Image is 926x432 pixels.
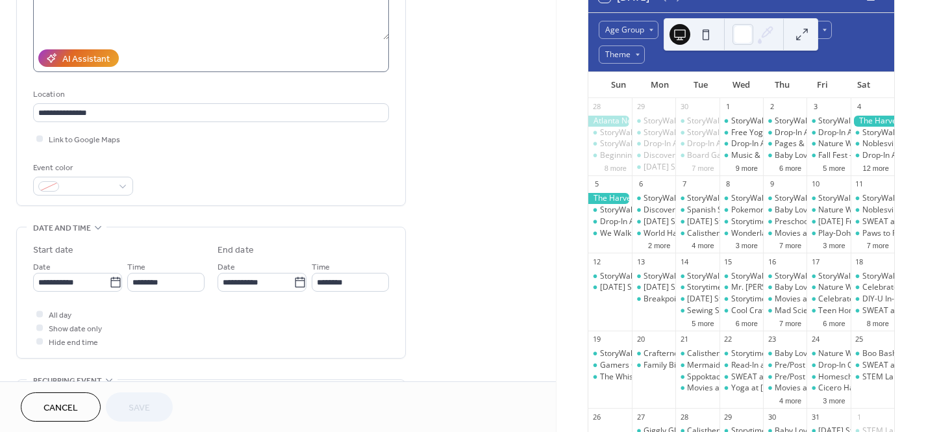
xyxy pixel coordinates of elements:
[720,193,763,204] div: StoryWalk - Prather Park Carmel
[687,271,870,282] div: StoryWalk - [PERSON_NAME][GEOGRAPHIC_DATA]
[851,216,894,227] div: SWEAT at The Yard Outdoor Pilates - Fishers District
[862,239,894,250] button: 7 more
[686,162,719,173] button: 7 more
[767,257,777,266] div: 16
[807,282,850,293] div: Nature Walks - Grand Junction Plaza
[851,372,894,383] div: STEM Lab Saturdays - Westfield Library
[588,138,632,149] div: StoryWalk - Cumberland Park Fishers
[675,228,719,239] div: Calisthenics and Core - Prather Park
[687,193,870,204] div: StoryWalk - [PERSON_NAME][GEOGRAPHIC_DATA]
[775,383,890,394] div: Movies at [GEOGRAPHIC_DATA]
[720,348,763,359] div: Storytime - Chapter Book Lounge
[687,228,912,239] div: Calisthenics and Core - [PERSON_NAME][GEOGRAPHIC_DATA]
[720,228,763,239] div: Wonderlab - Fishers Library
[588,216,632,227] div: Drop-In Activity: Wire Sculptures - Fishers Library
[218,244,254,257] div: End date
[731,162,763,173] button: 9 more
[644,271,826,282] div: StoryWalk - [PERSON_NAME][GEOGRAPHIC_DATA]
[632,162,675,173] div: Monday Story Time - Westfield Library
[723,257,733,266] div: 15
[600,127,782,138] div: StoryWalk - [PERSON_NAME][GEOGRAPHIC_DATA]
[588,360,632,371] div: Gamers Guild For teens and adults - Noblesville Library
[807,294,850,305] div: Celebrate Diwali: Festival of Lights - Carmel Library
[21,392,101,422] button: Cancel
[675,282,719,293] div: Storytime - Schoolhouse 7 Cafe
[855,179,864,189] div: 11
[588,205,632,216] div: StoryWalk - Prather Park Carmel
[851,138,894,149] div: Noblesville Farmers Market - Federal Hill Commons
[767,335,777,344] div: 23
[644,150,784,161] div: Discovery Time - [GEOGRAPHIC_DATA]
[632,294,675,305] div: Breakpoint - Fishers Library
[44,401,78,415] span: Cancel
[731,205,900,216] div: Pokemon Trading Hour - [GEOGRAPHIC_DATA]
[644,162,795,173] div: [DATE] Story Time - [GEOGRAPHIC_DATA]
[679,335,689,344] div: 21
[632,193,675,204] div: StoryWalk - Prather Park Carmel
[731,317,763,328] button: 6 more
[675,138,719,149] div: Drop-In Activity: Wire Sculptures - Fishers Library
[720,360,763,371] div: Read-In at CCPL with Word on the Shelf - Carmel Library
[588,282,632,293] div: Sunday Stories Ages 2 and up - Noblesville Library
[763,216,807,227] div: Preschool Story Hour - Taylor Center of Natural History
[851,348,894,359] div: Boo Bash - NPD Amp
[644,294,768,305] div: Breakpoint - [GEOGRAPHIC_DATA]
[851,282,894,293] div: Celebrate Diwali: Festival of Lights - Carmel Library
[807,127,850,138] div: Drop-In Activity: Wire Sculptures - Fishers Library
[600,271,782,282] div: StoryWalk - [PERSON_NAME][GEOGRAPHIC_DATA]
[600,150,757,161] div: Beginning Bird Hike - [GEOGRAPHIC_DATA]
[675,216,719,227] div: Tuesday Story Time - Westfield Library
[720,116,763,127] div: StoryWalk - Prather Park Carmel
[774,394,807,405] button: 4 more
[807,305,850,316] div: Teen Homeschool Art Club - Carmel Library
[675,116,719,127] div: StoryWalk - Prather Park Carmel
[687,116,870,127] div: StoryWalk - [PERSON_NAME][GEOGRAPHIC_DATA]
[767,412,777,422] div: 30
[687,294,838,305] div: [DATE] Story Time - [GEOGRAPHIC_DATA]
[775,228,890,239] div: Movies at [GEOGRAPHIC_DATA]
[818,162,850,173] button: 5 more
[851,305,894,316] div: SWEAT at The Yard Outdoor Pilates - Fishers District
[720,127,763,138] div: Free Yoga Wednesdays - Flat Fork Creek Park Fishers
[644,348,773,359] div: Crafternoon - [GEOGRAPHIC_DATA]
[600,228,716,239] div: We Walk Indy - [PERSON_NAME]
[679,412,689,422] div: 28
[763,228,807,239] div: Movies at Midtown - Midtown Plaza Carmel
[33,88,386,101] div: Location
[763,372,807,383] div: Pre/Post Natal Nature Walks - Carmel Parks
[807,205,850,216] div: Nature Walks - Grand Junction Plaza
[687,216,838,227] div: [DATE] Story Time - [GEOGRAPHIC_DATA]
[644,205,784,216] div: Discovery Time - [GEOGRAPHIC_DATA]
[686,317,719,328] button: 5 more
[632,205,675,216] div: Discovery Time - Sheridan Library
[675,383,719,394] div: Movies at Midtown
[720,294,763,305] div: Storytime - Chapter Book Lounge
[644,216,795,227] div: [DATE] Story Time - [GEOGRAPHIC_DATA]
[818,317,850,328] button: 6 more
[675,193,719,204] div: StoryWalk - Prather Park Carmel
[680,72,721,98] div: Tue
[807,193,850,204] div: StoryWalk - Prather Park Carmel
[775,305,912,316] div: Mad Scientists - [GEOGRAPHIC_DATA]
[851,271,894,282] div: StoryWalk - Prather Park Carmel
[33,260,51,274] span: Date
[731,228,856,239] div: Wonderlab - [GEOGRAPHIC_DATA]
[600,348,782,359] div: StoryWalk - [PERSON_NAME][GEOGRAPHIC_DATA]
[644,193,826,204] div: StoryWalk - [PERSON_NAME][GEOGRAPHIC_DATA]
[675,348,719,359] div: Calisthenics and Core - Prather Park
[644,127,793,138] div: StoryWalk - [GEOGRAPHIC_DATA] Fishers
[763,294,807,305] div: Movies at Midtown - Midtown Plaza Carmel
[127,260,145,274] span: Time
[312,260,330,274] span: Time
[763,271,807,282] div: StoryWalk - Prather Park Carmel
[675,150,719,161] div: Board Game Alliance Homeschool Program - Noblesville Library
[218,260,235,274] span: Date
[679,179,689,189] div: 7
[807,348,850,359] div: Nature Walks - Grand Junction Plaza
[851,127,894,138] div: StoryWalk - Prather Park Carmel
[767,102,777,112] div: 2
[851,116,894,127] div: The Harvest Moon Festival - Main Street Sheridan
[62,53,110,66] div: AI Assistant
[686,239,719,250] button: 4 more
[855,412,864,422] div: 1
